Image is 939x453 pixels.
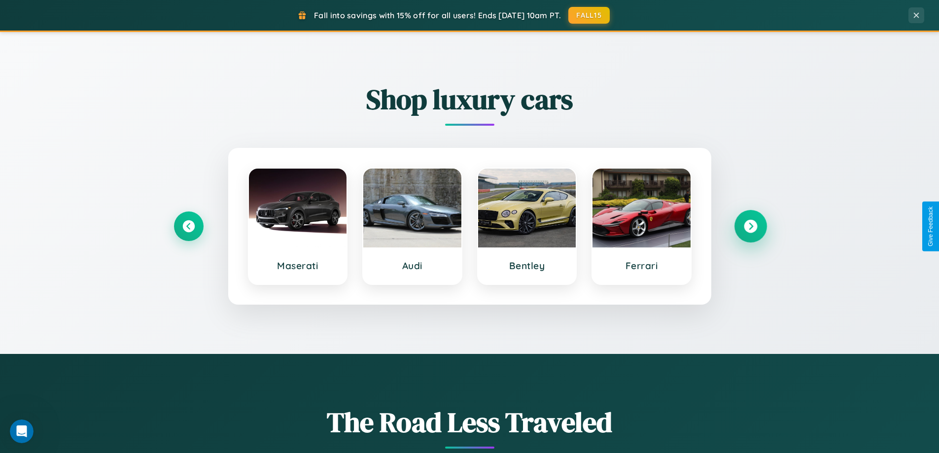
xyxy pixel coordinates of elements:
h3: Ferrari [602,260,681,272]
span: Fall into savings with 15% off for all users! Ends [DATE] 10am PT. [314,10,561,20]
iframe: Intercom live chat [10,419,34,443]
h3: Maserati [259,260,337,272]
h2: Shop luxury cars [174,80,765,118]
h1: The Road Less Traveled [174,403,765,441]
button: FALL15 [568,7,610,24]
h3: Audi [373,260,452,272]
div: Give Feedback [927,207,934,246]
h3: Bentley [488,260,566,272]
